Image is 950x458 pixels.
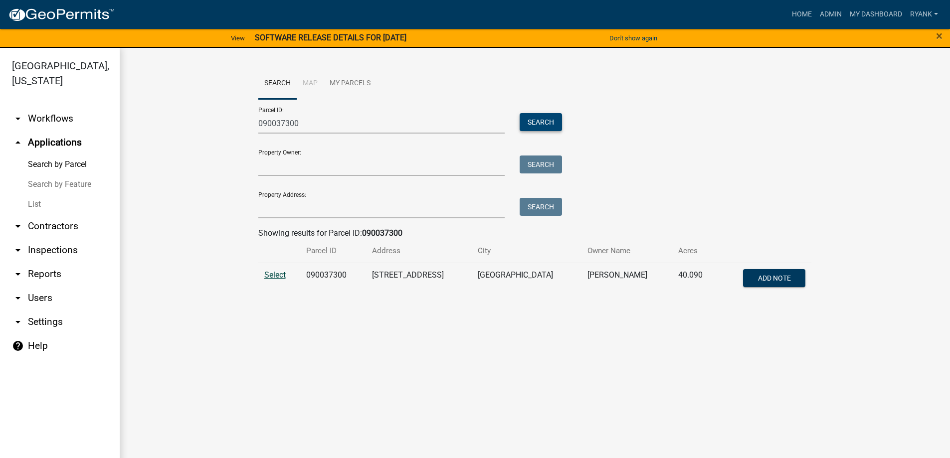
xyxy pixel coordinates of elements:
a: Home [788,5,816,24]
button: Search [520,155,562,173]
th: Parcel ID [300,239,366,263]
a: Select [264,270,286,280]
div: Showing results for Parcel ID: [258,227,812,239]
th: Acres [672,239,718,263]
button: Search [520,113,562,131]
i: arrow_drop_down [12,292,24,304]
i: arrow_drop_down [12,268,24,280]
td: [GEOGRAPHIC_DATA] [472,263,581,296]
i: arrow_drop_down [12,113,24,125]
td: 40.090 [672,263,718,296]
button: Close [936,30,943,42]
i: arrow_drop_up [12,137,24,149]
td: [STREET_ADDRESS] [366,263,472,296]
td: 090037300 [300,263,366,296]
th: Address [366,239,472,263]
button: Don't show again [605,30,661,46]
a: Search [258,68,297,100]
button: Search [520,198,562,216]
button: Add Note [743,269,805,287]
i: help [12,340,24,352]
a: View [227,30,249,46]
i: arrow_drop_down [12,316,24,328]
span: × [936,29,943,43]
th: City [472,239,581,263]
i: arrow_drop_down [12,220,24,232]
span: Add Note [758,274,791,282]
strong: SOFTWARE RELEASE DETAILS FOR [DATE] [255,33,406,42]
a: My Parcels [324,68,377,100]
th: Owner Name [581,239,672,263]
a: My Dashboard [846,5,906,24]
a: Admin [816,5,846,24]
td: [PERSON_NAME] [581,263,672,296]
a: RyanK [906,5,942,24]
strong: 090037300 [362,228,402,238]
i: arrow_drop_down [12,244,24,256]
